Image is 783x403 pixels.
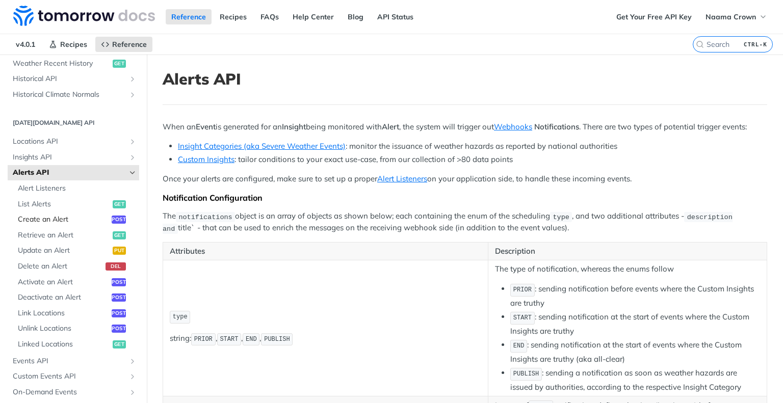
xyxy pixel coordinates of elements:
[95,37,152,52] a: Reference
[495,263,760,275] p: The type of notification, whereas the enums follow
[510,283,760,309] li: : sending notification before events where the Custom Insights are truthy
[196,122,216,131] strong: Event
[128,91,137,99] button: Show subpages for Historical Climate Normals
[13,356,126,366] span: Events API
[13,243,139,258] a: Update an Alertput
[166,9,212,24] a: Reference
[112,40,147,49] span: Reference
[255,9,284,24] a: FAQs
[377,174,427,183] a: Alert Listeners
[112,325,126,333] span: post
[18,183,137,194] span: Alert Listeners
[13,371,126,382] span: Custom Events API
[178,154,234,164] a: Custom Insights
[495,246,760,257] p: Description
[113,60,126,68] span: get
[13,181,139,196] a: Alert Listeners
[13,90,126,100] span: Historical Climate Normals
[8,71,139,87] a: Historical APIShow subpages for Historical API
[510,339,760,365] li: : sending notification at the start of events where the Custom Insights are truthy (aka all-clear)
[611,9,697,24] a: Get Your Free API Key
[178,141,346,151] a: Insight Categories (aka Severe Weather Events)
[264,336,290,343] span: PUBLISH
[128,357,137,365] button: Show subpages for Events API
[18,292,109,303] span: Deactivate an Alert
[128,388,137,396] button: Show subpages for On-Demand Events
[513,370,539,378] span: PUBLISH
[372,9,419,24] a: API Status
[494,122,532,131] a: Webhooks
[60,40,87,49] span: Recipes
[128,153,137,162] button: Show subpages for Insights API
[113,200,126,208] span: get
[553,213,569,221] span: type
[163,173,767,185] p: Once your alerts are configured, make sure to set up a proper on your application side, to handle...
[194,336,213,343] span: PRIOR
[246,336,257,343] span: END
[510,367,760,393] li: : sending a notification as soon as weather hazards are issued by authorities, according to the r...
[282,122,306,131] strong: Insight
[13,321,139,336] a: Unlink Locationspost
[706,12,756,21] span: Naama Crown
[13,306,139,321] a: Link Locationspost
[8,369,139,384] a: Custom Events APIShow subpages for Custom Events API
[178,213,232,221] span: notifications
[13,290,139,305] a: Deactivate an Alertpost
[534,122,579,131] strong: Notifications
[112,309,126,317] span: post
[8,134,139,149] a: Locations APIShow subpages for Locations API
[128,372,137,381] button: Show subpages for Custom Events API
[128,138,137,146] button: Show subpages for Locations API
[513,314,532,321] span: START
[513,286,532,293] span: PRIOR
[170,332,481,347] p: string: , , ,
[13,228,139,243] a: Retrieve an Alertget
[18,199,110,209] span: List Alerts
[287,9,340,24] a: Help Center
[8,150,139,165] a: Insights APIShow subpages for Insights API
[170,246,481,257] p: Attributes
[342,9,369,24] a: Blog
[173,313,188,320] span: type
[696,40,704,48] svg: Search
[113,340,126,348] span: get
[510,311,760,337] li: : sending notification at the start of events where the Custom Insights are truthy
[128,75,137,83] button: Show subpages for Historical API
[43,37,93,52] a: Recipes
[128,169,137,177] button: Hide subpages for Alerts API
[10,37,41,52] span: v4.0.1
[13,137,126,147] span: Locations API
[382,122,399,131] strong: Alert
[8,87,139,102] a: Historical Climate NormalsShow subpages for Historical Climate Normals
[163,70,767,88] h1: Alerts API
[18,308,109,318] span: Link Locations
[106,262,126,271] span: del
[18,230,110,240] span: Retrieve an Alert
[513,342,525,350] span: END
[163,193,767,203] div: Notification Configuration
[13,275,139,290] a: Activate an Alertpost
[13,197,139,212] a: List Alertsget
[220,336,238,343] span: START
[8,165,139,180] a: Alerts APIHide subpages for Alerts API
[18,339,110,350] span: Linked Locations
[18,324,109,334] span: Unlink Locations
[741,39,770,49] kbd: CTRL-K
[13,152,126,163] span: Insights API
[18,246,110,256] span: Update an Alert
[163,121,767,133] p: When an is generated for an being monitored with , the system will trigger out . There are two ty...
[112,278,126,286] span: post
[8,385,139,400] a: On-Demand EventsShow subpages for On-Demand Events
[112,293,126,302] span: post
[8,56,139,71] a: Weather Recent Historyget
[178,154,767,166] li: : tailor conditions to your exact use-case, from our collection of >80 data points
[113,247,126,255] span: put
[700,9,773,24] button: Naama Crown
[18,277,109,287] span: Activate an Alert
[13,168,126,178] span: Alerts API
[8,354,139,369] a: Events APIShow subpages for Events API
[178,141,767,152] li: : monitor the issuance of weather hazards as reported by national authorities
[13,337,139,352] a: Linked Locationsget
[113,231,126,239] span: get
[112,216,126,224] span: post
